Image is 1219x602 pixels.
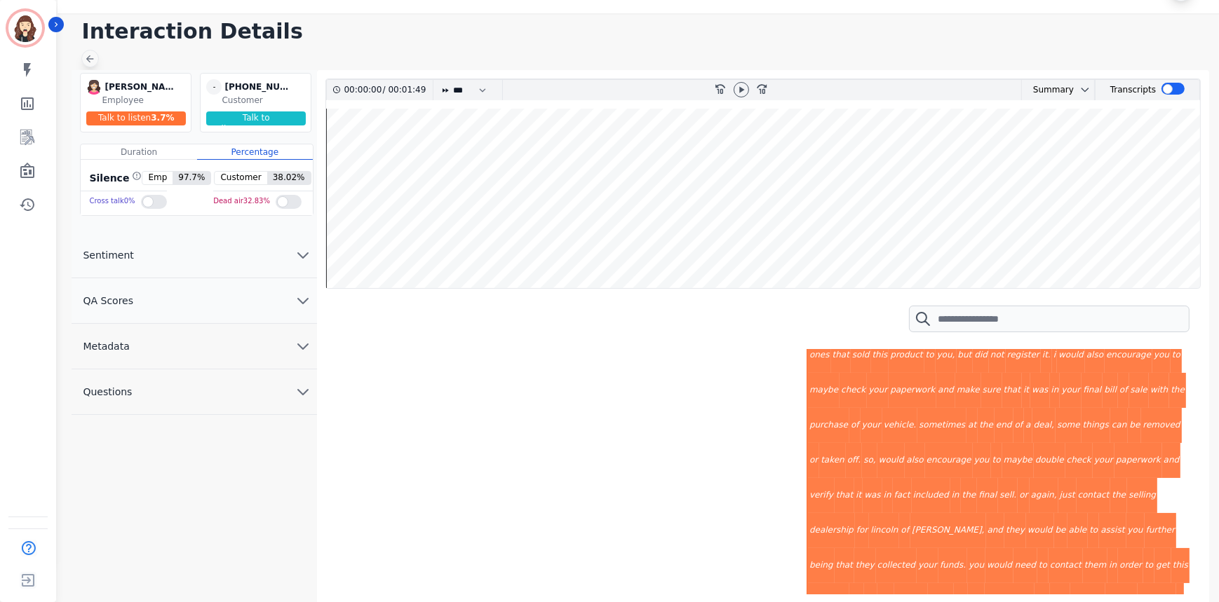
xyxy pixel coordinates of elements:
[1030,478,1058,513] div: again,
[1013,408,1025,443] div: of
[295,292,311,309] svg: chevron down
[889,373,936,408] div: paperwork
[831,338,851,373] div: that
[89,191,135,212] div: Cross talk 0 %
[991,443,1002,478] div: to
[910,513,986,548] div: [PERSON_NAME],
[1143,548,1154,583] div: to
[1037,548,1049,583] div: to
[835,548,854,583] div: that
[222,95,308,106] div: Customer
[1056,408,1082,443] div: some
[967,548,985,583] div: you
[1022,80,1074,100] div: Summary
[854,548,876,583] div: they
[808,478,835,513] div: verify
[1103,373,1118,408] div: bill
[1050,373,1060,408] div: in
[889,338,924,373] div: product
[905,443,924,478] div: also
[1099,513,1126,548] div: assist
[1065,443,1093,478] div: check
[1118,548,1143,583] div: order
[1127,478,1157,513] div: selling
[849,408,861,443] div: of
[1004,513,1026,548] div: they
[86,171,142,185] div: Silence
[213,191,270,212] div: Dead air 32.83 %
[1013,548,1037,583] div: need
[936,338,957,373] div: you,
[8,11,42,45] img: Bordered avatar
[1110,80,1156,100] div: Transcripts
[1154,548,1171,583] div: get
[967,408,978,443] div: at
[1149,373,1169,408] div: with
[899,513,910,548] div: of
[1128,408,1141,443] div: be
[344,80,429,100] div: /
[808,443,819,478] div: or
[861,408,882,443] div: your
[938,548,967,583] div: funds.
[893,478,912,513] div: fact
[206,111,306,125] div: Talk to listen
[1110,478,1127,513] div: the
[1068,513,1089,548] div: able
[877,443,905,478] div: would
[876,548,917,583] div: collected
[244,124,291,134] span: 2699.21 %
[72,385,143,399] span: Questions
[973,443,991,478] div: you
[1057,338,1085,373] div: would
[1171,338,1182,373] div: to
[1052,338,1057,373] div: i
[295,383,311,400] svg: chevron down
[851,338,871,373] div: sold
[1118,373,1129,408] div: of
[882,408,918,443] div: vehicle.
[1171,548,1190,583] div: this
[1049,548,1083,583] div: contact
[72,339,140,353] span: Metadata
[1083,548,1107,583] div: them
[808,513,855,548] div: dealership
[1126,513,1145,548] div: you
[86,111,186,125] div: Talk to listen
[1041,338,1052,373] div: it.
[206,79,222,95] span: -
[1006,338,1041,373] div: register
[344,80,382,100] div: 00:00:00
[854,478,863,513] div: it
[998,478,1018,513] div: sell.
[1105,338,1152,373] div: encourage
[142,172,173,184] span: Emp
[1114,443,1162,478] div: paperwork
[917,548,938,583] div: your
[173,172,210,184] span: 97.7 %
[1082,408,1110,443] div: things
[1107,548,1118,583] div: in
[924,338,936,373] div: to
[386,80,424,100] div: 00:01:49
[961,478,978,513] div: the
[151,113,174,123] span: 3.7 %
[81,144,196,160] div: Duration
[985,548,1013,583] div: would
[808,408,849,443] div: purchase
[224,79,295,95] div: [PHONE_NUMBER]
[267,172,311,184] span: 38.02 %
[936,373,955,408] div: and
[1082,373,1103,408] div: final
[925,443,973,478] div: encourage
[1162,443,1181,478] div: and
[295,247,311,264] svg: chevron down
[871,338,889,373] div: this
[835,478,854,513] div: that
[1169,373,1186,408] div: the
[978,408,995,443] div: the
[72,294,144,308] span: QA Scores
[1034,443,1065,478] div: double
[102,95,188,106] div: Employee
[72,278,317,324] button: QA Scores chevron down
